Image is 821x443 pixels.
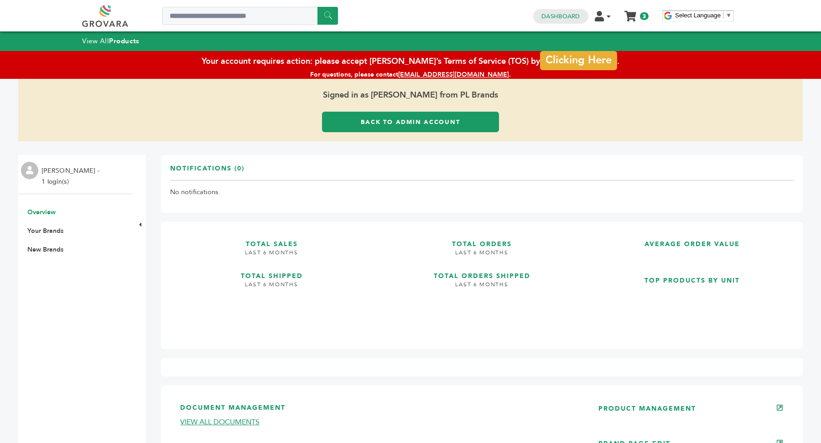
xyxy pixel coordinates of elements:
h3: DOCUMENT MANAGEMENT [180,403,571,417]
img: profile.png [21,162,38,179]
a: TOTAL SALES LAST 6 MONTHS TOTAL SHIPPED LAST 6 MONTHS [170,231,373,333]
a: VIEW ALL DOCUMENTS [180,417,260,427]
a: Overview [27,208,56,216]
h4: LAST 6 MONTHS [380,281,583,295]
input: Search a product or brand... [162,7,338,25]
a: AVERAGE ORDER VALUE [591,231,794,260]
li: [PERSON_NAME] - 1 login(s) [42,165,102,187]
a: Back to Admin Account [322,112,499,132]
span: ▼ [726,12,732,19]
a: View AllProducts [82,36,140,46]
a: [EMAIL_ADDRESS][DOMAIN_NAME] [398,70,509,79]
h3: AVERAGE ORDER VALUE [591,231,794,249]
h3: TOTAL ORDERS SHIPPED [380,263,583,281]
h3: Notifications (0) [170,164,244,180]
h4: LAST 6 MONTHS [170,249,373,263]
a: New Brands [27,245,63,254]
span: Signed in as [PERSON_NAME] from PL Brands [18,79,803,112]
td: No notifications. [170,180,794,204]
span: 3 [640,12,649,20]
h4: LAST 6 MONTHS [170,281,373,295]
strong: Products [109,36,139,46]
a: TOTAL ORDERS LAST 6 MONTHS TOTAL ORDERS SHIPPED LAST 6 MONTHS [380,231,583,333]
a: Select Language​ [675,12,732,19]
h3: TOTAL ORDERS [380,231,583,249]
a: Dashboard [541,12,580,21]
h3: TOTAL SALES [170,231,373,249]
a: Clicking Here [540,51,617,70]
a: PRODUCT MANAGEMENT [598,404,696,413]
h3: TOTAL SHIPPED [170,263,373,281]
h4: LAST 6 MONTHS [380,249,583,263]
span: Select Language [675,12,721,19]
a: My Cart [625,8,636,18]
a: TOP PRODUCTS BY UNIT [591,268,794,333]
h3: TOP PRODUCTS BY UNIT [591,268,794,285]
a: Your Brands [27,227,63,235]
